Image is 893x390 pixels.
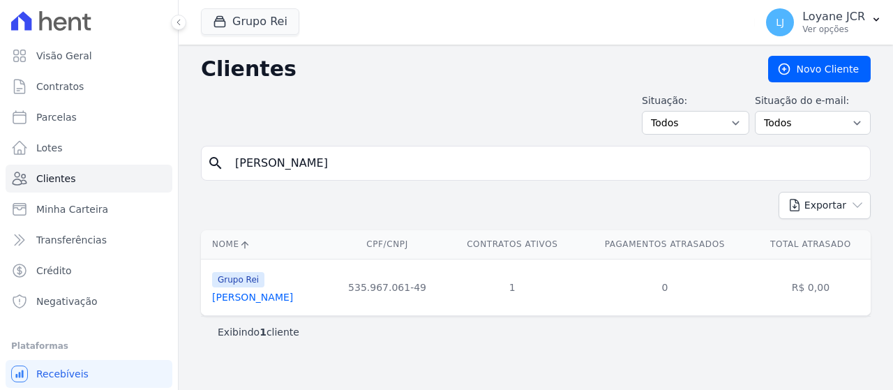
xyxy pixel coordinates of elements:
span: Contratos [36,80,84,93]
span: Recebíveis [36,367,89,381]
td: 1 [446,259,579,315]
input: Buscar por nome, CPF ou e-mail [227,149,864,177]
span: Grupo Rei [212,272,264,287]
h2: Clientes [201,57,746,82]
a: Minha Carteira [6,195,172,223]
td: R$ 0,00 [751,259,871,315]
td: 535.967.061-49 [329,259,445,315]
th: Nome [201,230,329,259]
span: Crédito [36,264,72,278]
a: Parcelas [6,103,172,131]
p: Loyane JCR [802,10,865,24]
b: 1 [260,327,267,338]
div: Plataformas [11,338,167,354]
label: Situação: [642,93,749,108]
a: Novo Cliente [768,56,871,82]
a: Clientes [6,165,172,193]
a: [PERSON_NAME] [212,292,293,303]
th: Contratos Ativos [446,230,579,259]
a: Contratos [6,73,172,100]
button: Grupo Rei [201,8,299,35]
td: 0 [579,259,751,315]
span: Negativação [36,294,98,308]
span: Minha Carteira [36,202,108,216]
span: Transferências [36,233,107,247]
a: Lotes [6,134,172,162]
p: Ver opções [802,24,865,35]
label: Situação do e-mail: [755,93,871,108]
a: Negativação [6,287,172,315]
i: search [207,155,224,172]
a: Visão Geral [6,42,172,70]
span: LJ [776,17,784,27]
span: Lotes [36,141,63,155]
a: Recebíveis [6,360,172,388]
span: Parcelas [36,110,77,124]
span: Visão Geral [36,49,92,63]
a: Transferências [6,226,172,254]
button: LJ Loyane JCR Ver opções [755,3,893,42]
th: CPF/CNPJ [329,230,445,259]
button: Exportar [779,192,871,219]
p: Exibindo cliente [218,325,299,339]
a: Crédito [6,257,172,285]
th: Total Atrasado [751,230,871,259]
th: Pagamentos Atrasados [579,230,751,259]
span: Clientes [36,172,75,186]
